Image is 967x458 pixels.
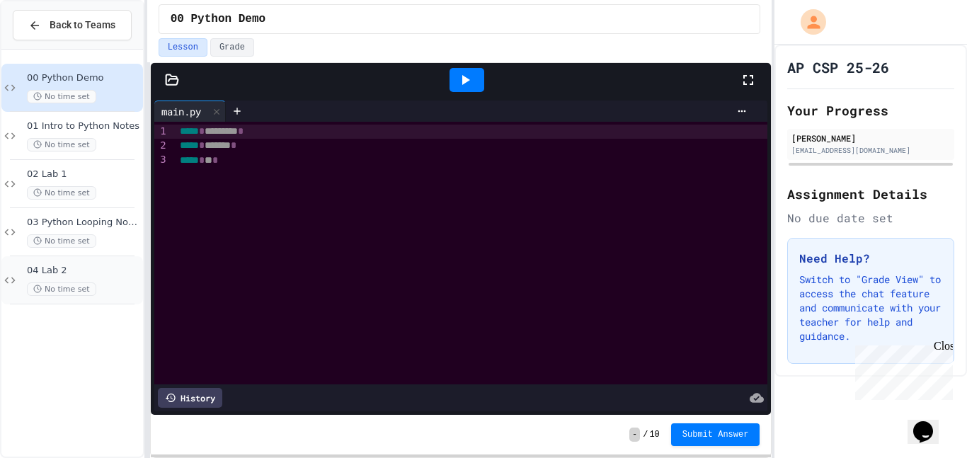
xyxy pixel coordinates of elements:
[154,101,226,122] div: main.py
[154,153,168,167] div: 3
[671,423,760,446] button: Submit Answer
[799,250,942,267] h3: Need Help?
[849,340,953,400] iframe: chat widget
[787,101,954,120] h2: Your Progress
[799,273,942,343] p: Switch to "Grade View" to access the chat feature and communicate with your teacher for help and ...
[27,120,140,132] span: 01 Intro to Python Notes
[787,57,889,77] h1: AP CSP 25-26
[27,186,96,200] span: No time set
[27,138,96,151] span: No time set
[791,132,950,144] div: [PERSON_NAME]
[786,6,830,38] div: My Account
[158,388,222,408] div: History
[171,11,265,28] span: 00 Python Demo
[154,125,168,139] div: 1
[27,217,140,229] span: 03 Python Looping Notes
[154,104,208,119] div: main.py
[908,401,953,444] iframe: chat widget
[210,38,254,57] button: Grade
[27,282,96,296] span: No time set
[154,139,168,153] div: 2
[791,145,950,156] div: [EMAIL_ADDRESS][DOMAIN_NAME]
[27,234,96,248] span: No time set
[6,6,98,90] div: Chat with us now!Close
[50,18,115,33] span: Back to Teams
[13,10,132,40] button: Back to Teams
[159,38,207,57] button: Lesson
[27,168,140,181] span: 02 Lab 1
[27,72,140,84] span: 00 Python Demo
[787,210,954,227] div: No due date set
[787,184,954,204] h2: Assignment Details
[27,265,140,277] span: 04 Lab 2
[649,429,659,440] span: 10
[682,429,749,440] span: Submit Answer
[643,429,648,440] span: /
[27,90,96,103] span: No time set
[629,428,640,442] span: -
